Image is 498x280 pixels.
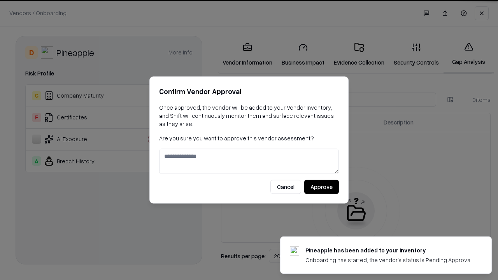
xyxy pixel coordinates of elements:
p: Once approved, the vendor will be added to your Vendor Inventory, and Shift will continuously mon... [159,103,339,128]
div: Onboarding has started, the vendor's status is Pending Approval. [305,256,473,264]
button: Cancel [270,180,301,194]
button: Approve [304,180,339,194]
img: pineappleenergy.com [290,246,299,255]
p: Are you sure you want to approve this vendor assessment? [159,134,339,142]
h2: Confirm Vendor Approval [159,86,339,97]
div: Pineapple has been added to your inventory [305,246,473,254]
